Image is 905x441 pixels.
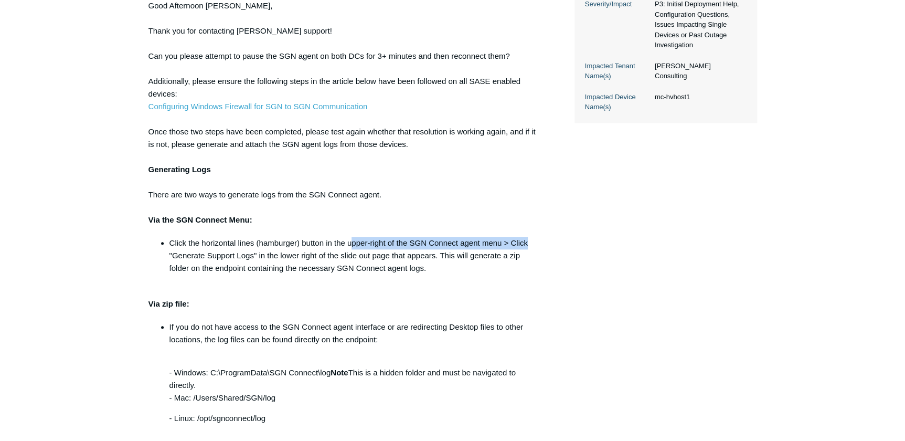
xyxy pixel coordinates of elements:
dd: [PERSON_NAME] Consulting [650,61,747,81]
li: Click the horizontal lines (hamburger) button in the upper-right of the SGN Connect agent menu > ... [169,237,540,275]
strong: Note [331,368,348,377]
dd: mc-hvhost1 [650,92,747,102]
p: - Linux: /opt/sgnconnect/log [169,412,540,425]
a: Configuring Windows Firewall for SGN to SGN Communication [148,102,368,111]
dt: Impacted Tenant Name(s) [585,61,650,81]
strong: Via the SGN Connect Menu: [148,215,252,224]
strong: Generating Logs [148,165,211,174]
p: - Windows: C:\ProgramData\SGN Connect\log This is a hidden folder and must be navigated to direct... [169,354,540,404]
p: If you do not have access to the SGN Connect agent interface or are redirecting Desktop files to ... [169,321,540,346]
strong: Via zip file: [148,299,189,308]
dt: Impacted Device Name(s) [585,92,650,112]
